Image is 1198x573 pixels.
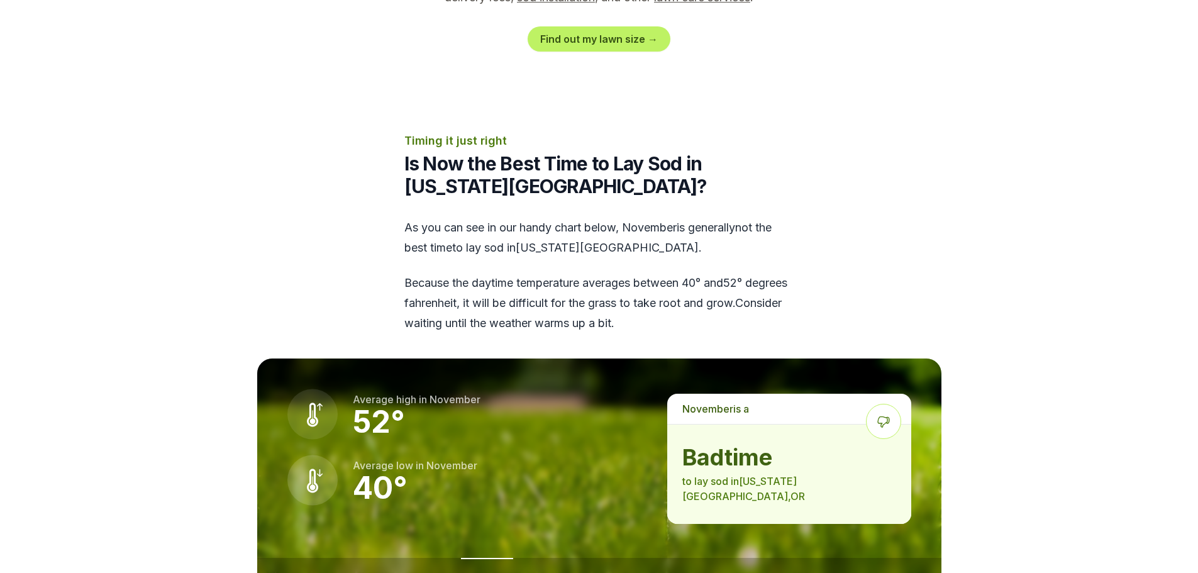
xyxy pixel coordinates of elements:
[404,132,794,150] p: Timing it just right
[528,26,670,52] a: Find out my lawn size →
[404,273,794,333] p: Because the daytime temperature averages between 40 ° and 52 ° degrees fahrenheit, it will be dif...
[667,394,911,424] p: is a
[353,392,480,407] p: Average high in
[682,474,896,504] p: to lay sod in [US_STATE][GEOGRAPHIC_DATA] , OR
[353,458,477,473] p: Average low in
[426,459,477,472] span: november
[622,221,677,234] span: november
[404,218,794,333] div: As you can see in our handy chart below, is generally not the best time to lay sod in [US_STATE][...
[682,403,733,415] span: november
[404,152,794,197] h2: Is Now the Best Time to Lay Sod in [US_STATE][GEOGRAPHIC_DATA]?
[353,469,408,506] strong: 40 °
[430,393,480,406] span: november
[682,445,896,470] strong: bad time
[353,403,405,440] strong: 52 °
